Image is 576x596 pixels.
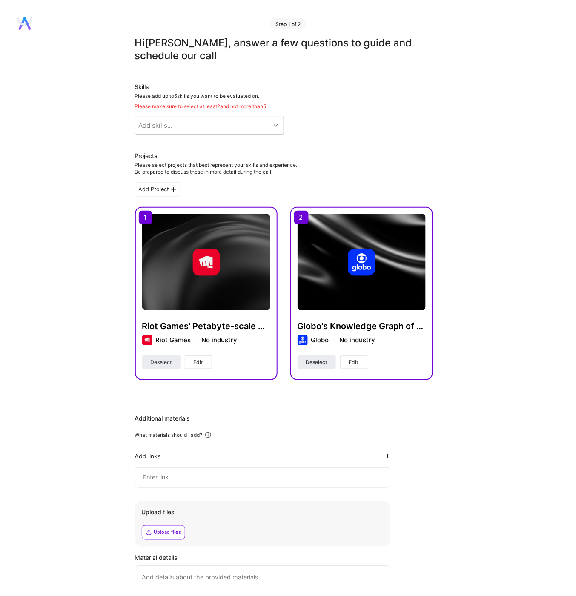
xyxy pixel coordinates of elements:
[298,355,336,369] button: Deselect
[142,473,383,483] input: Enter link
[333,340,335,341] img: divider
[306,358,327,366] span: Deselect
[385,454,390,459] i: icon PlusBlackFlat
[135,182,180,197] div: Add Project
[298,335,308,345] img: Company logo
[142,508,384,517] div: Upload files
[156,335,238,345] div: Riot Games No industry
[135,553,433,562] div: Material details
[298,214,426,310] img: cover
[192,249,220,276] img: Company logo
[185,355,212,369] button: Edit
[135,103,433,110] div: Please make sure to select at least 2 and not more than 5
[274,123,278,128] i: icon Chevron
[142,321,270,332] h4: Riot Games' Petabyte-scale Data Platform
[154,529,181,536] div: Upload files
[349,358,358,366] span: Edit
[135,432,203,438] div: What materials should I add?
[171,187,176,192] i: icon PlusBlackFlat
[135,93,433,110] div: Please add up to 5 skills you want to be evaluated on.
[135,414,433,423] div: Additional materials
[194,358,203,366] span: Edit
[142,355,181,369] button: Deselect
[270,18,306,29] div: Step 1 of 2
[195,340,198,341] img: divider
[135,37,433,62] div: Hi [PERSON_NAME] , answer a few questions to guide and schedule our call
[311,335,375,345] div: Globo No industry
[340,355,367,369] button: Edit
[142,335,152,345] img: Company logo
[146,529,152,536] i: icon Upload2
[142,214,270,310] img: cover
[204,431,212,439] i: icon Info
[348,249,375,276] img: Company logo
[135,453,161,461] div: Add links
[135,83,433,91] div: Skills
[298,321,426,332] h4: Globo's Knowledge Graph of User's Behavior (KYC)
[135,152,158,160] div: Projects
[135,162,298,175] div: Please select projects that best represent your skills and experience. Be prepared to discuss the...
[151,358,172,366] span: Deselect
[138,121,172,130] div: Add skills...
